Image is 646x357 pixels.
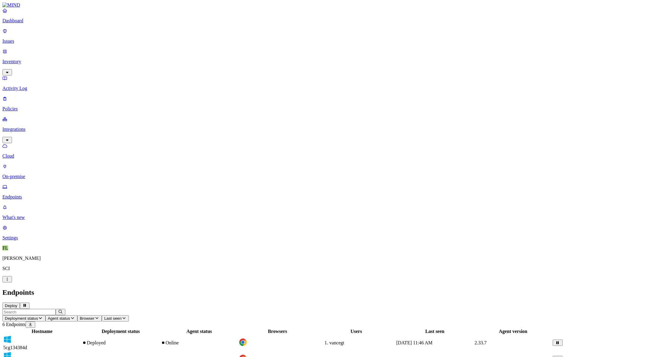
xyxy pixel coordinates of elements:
[82,329,159,334] div: Deployment status
[5,316,38,321] span: Deployment status
[2,75,644,91] a: Activity Log
[396,340,432,345] span: [DATE] 11:46 AM
[2,143,644,159] a: Cloud
[2,225,644,241] a: Settings
[317,329,395,334] div: Users
[2,2,644,8] a: MIND
[474,340,486,345] span: 2.33.7
[2,164,644,179] a: On-premise
[87,340,106,345] span: Deployed
[2,288,644,297] h2: Endpoints
[2,174,644,179] p: On-premise
[239,329,316,334] div: Browsers
[2,127,644,132] p: Integrations
[161,340,238,346] div: Online
[2,2,20,8] img: MIND
[2,28,644,44] a: Issues
[2,215,644,220] p: What's new
[48,316,70,321] span: Agent status
[474,329,551,334] div: Agent version
[2,309,56,315] input: Search
[3,329,81,334] div: Hostname
[2,18,644,23] p: Dashboard
[2,116,644,142] a: Integrations
[3,345,27,350] span: 5cg134384d
[2,303,20,309] button: Deploy
[2,235,644,241] p: Settings
[161,329,238,334] div: Agent status
[2,184,644,200] a: Endpoints
[329,340,344,345] span: vancegt
[2,322,26,327] span: 6 Endpoints
[396,329,473,334] div: Last seen
[2,49,644,75] a: Inventory
[2,86,644,91] p: Activity Log
[2,59,644,64] p: Inventory
[2,266,644,271] p: SCI
[2,38,644,44] p: Issues
[3,335,12,344] img: windows
[2,106,644,112] p: Policies
[2,205,644,220] a: What's new
[104,316,122,321] span: Last seen
[2,194,644,200] p: Endpoints
[2,8,644,23] a: Dashboard
[80,316,95,321] span: Browser
[239,338,247,346] img: chrome
[2,96,644,112] a: Policies
[2,256,644,261] p: [PERSON_NAME]
[2,245,8,251] span: FL
[2,153,644,159] p: Cloud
